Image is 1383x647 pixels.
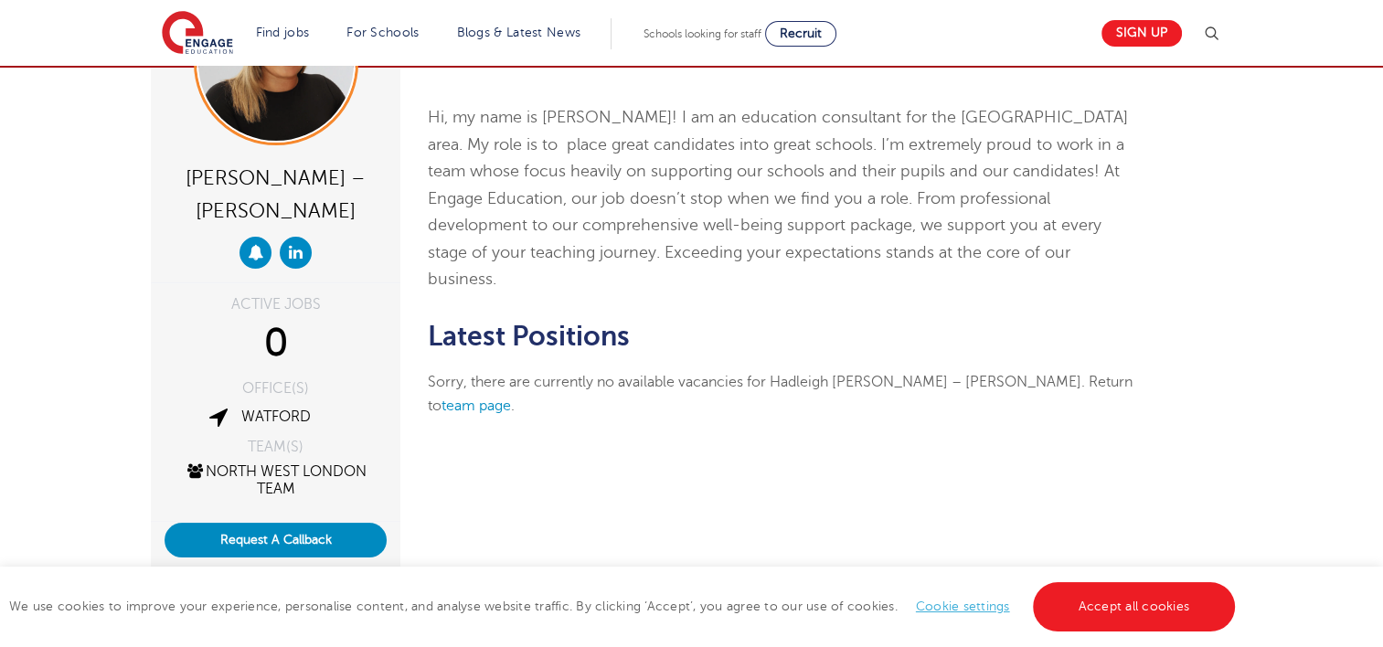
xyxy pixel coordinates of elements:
[457,26,581,39] a: Blogs & Latest News
[9,599,1239,613] span: We use cookies to improve your experience, personalise content, and analyse website traffic. By c...
[165,321,387,366] div: 0
[162,11,233,57] img: Engage Education
[165,381,387,396] div: OFFICE(S)
[428,108,1128,288] span: Hi, my name is [PERSON_NAME]! I am an education consultant for the [GEOGRAPHIC_DATA] area. My rol...
[1101,20,1182,47] a: Sign up
[165,440,387,454] div: TEAM(S)
[346,26,419,39] a: For Schools
[644,27,761,40] span: Schools looking for staff
[1033,582,1236,631] a: Accept all cookies
[165,159,387,228] div: [PERSON_NAME] – [PERSON_NAME]
[165,297,387,312] div: ACTIVE JOBS
[185,463,367,497] a: North West London Team
[428,370,1140,419] p: Sorry, there are currently no available vacancies for Hadleigh [PERSON_NAME] – [PERSON_NAME]. Ret...
[428,321,1140,352] h2: Latest Positions
[165,523,387,557] button: Request A Callback
[441,398,511,414] a: team page
[241,408,311,425] a: Watford
[916,599,1010,613] a: Cookie settings
[256,26,310,39] a: Find jobs
[780,27,822,40] span: Recruit
[765,21,836,47] a: Recruit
